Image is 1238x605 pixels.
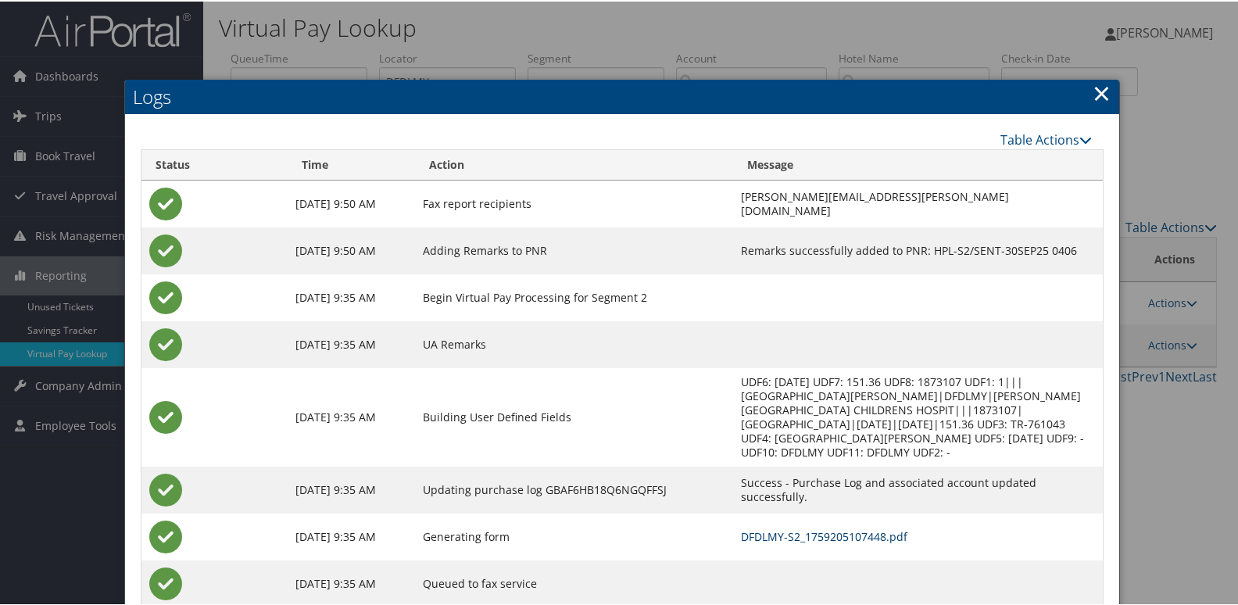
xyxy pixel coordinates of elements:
[288,273,415,320] td: [DATE] 9:35 AM
[415,149,734,179] th: Action: activate to sort column ascending
[125,78,1119,113] h2: Logs
[733,367,1103,465] td: UDF6: [DATE] UDF7: 151.36 UDF8: 1873107 UDF1: 1|||[GEOGRAPHIC_DATA][PERSON_NAME]|DFDLMY|[PERSON_N...
[288,226,415,273] td: [DATE] 9:50 AM
[733,226,1103,273] td: Remarks successfully added to PNR: HPL-S2/SENT-30SEP25 0406
[741,528,907,542] a: DFDLMY-S2_1759205107448.pdf
[415,320,734,367] td: UA Remarks
[288,320,415,367] td: [DATE] 9:35 AM
[288,149,415,179] th: Time: activate to sort column ascending
[1093,76,1111,107] a: Close
[415,367,734,465] td: Building User Defined Fields
[415,226,734,273] td: Adding Remarks to PNR
[415,512,734,559] td: Generating form
[733,179,1103,226] td: [PERSON_NAME][EMAIL_ADDRESS][PERSON_NAME][DOMAIN_NAME]
[288,367,415,465] td: [DATE] 9:35 AM
[288,512,415,559] td: [DATE] 9:35 AM
[415,179,734,226] td: Fax report recipients
[1000,130,1092,147] a: Table Actions
[415,273,734,320] td: Begin Virtual Pay Processing for Segment 2
[733,149,1103,179] th: Message: activate to sort column ascending
[415,465,734,512] td: Updating purchase log GBAF6HB18Q6NGQFFSJ
[288,179,415,226] td: [DATE] 9:50 AM
[733,465,1103,512] td: Success - Purchase Log and associated account updated successfully.
[288,465,415,512] td: [DATE] 9:35 AM
[141,149,287,179] th: Status: activate to sort column ascending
